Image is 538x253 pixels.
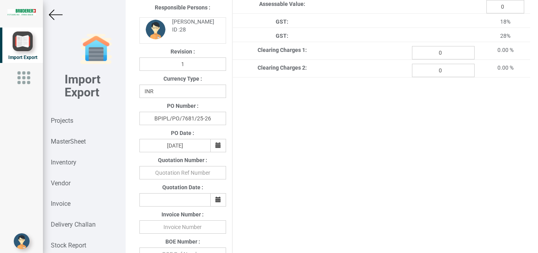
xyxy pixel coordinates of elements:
span: 0.00 % [497,65,514,71]
span: 18% [500,18,510,25]
label: Clearing Charges 2: [258,64,307,72]
strong: Vendor [51,179,70,187]
strong: Stock Report [51,242,86,249]
label: Revision : [171,48,195,55]
label: Currency Type : [163,75,202,83]
strong: MasterSheet [51,138,86,145]
span: 28% [500,33,510,39]
b: Import Export [65,72,100,99]
strong: Delivery Challan [51,221,96,228]
label: PO Date : [171,129,194,137]
strong: Inventory [51,159,76,166]
label: GST: [276,32,288,40]
input: Revision [139,57,226,71]
span: Import Export [8,55,37,60]
label: Clearing Charges 1: [258,46,307,54]
img: DP [146,20,165,39]
strong: Invoice [51,200,70,207]
label: GST: [276,18,288,26]
label: Quotation Date : [162,183,203,191]
label: Invoice Number : [161,211,204,218]
label: Responsible Persons : [155,4,210,11]
input: Quotation Ref Number [139,166,226,179]
span: 0.00 % [497,47,514,53]
input: PO Number [139,112,226,125]
input: Invoice Number [139,220,226,234]
label: BOE Number : [165,238,200,246]
label: PO Number : [167,102,199,110]
div: [PERSON_NAME] ID : [166,18,219,33]
label: Quotation Number : [158,156,207,164]
strong: Projects [51,117,73,124]
img: garage-closed.png [80,33,112,65]
strong: 28 [180,26,186,33]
